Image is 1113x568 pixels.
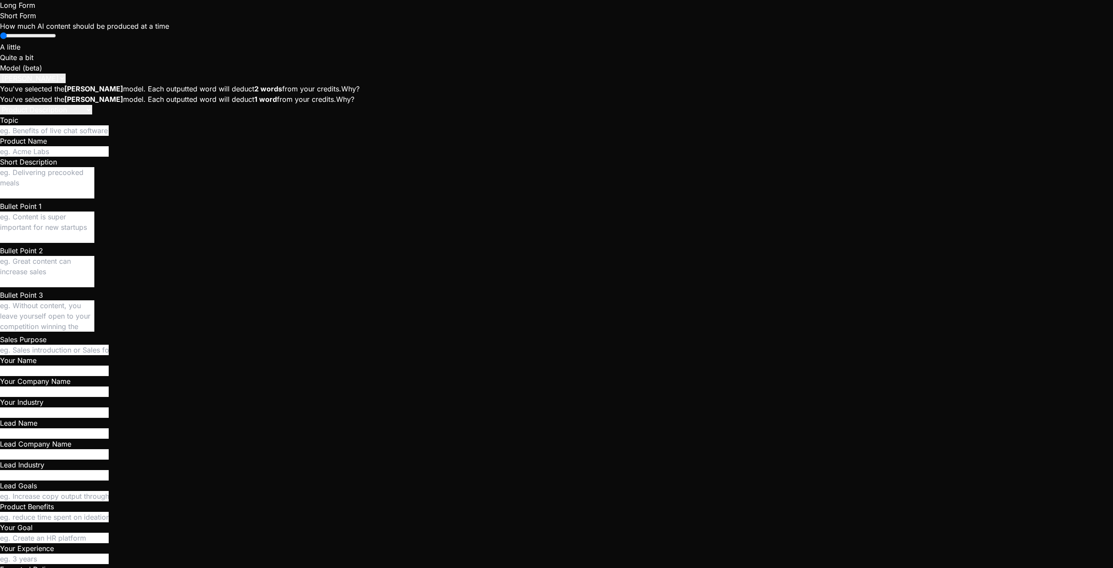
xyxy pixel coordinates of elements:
[254,84,282,93] strong: 2 words
[64,84,123,93] strong: [PERSON_NAME]
[64,95,123,104] strong: [PERSON_NAME]
[254,95,277,104] strong: 1 word
[336,95,354,104] a: Why?
[341,84,360,93] a: Why?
